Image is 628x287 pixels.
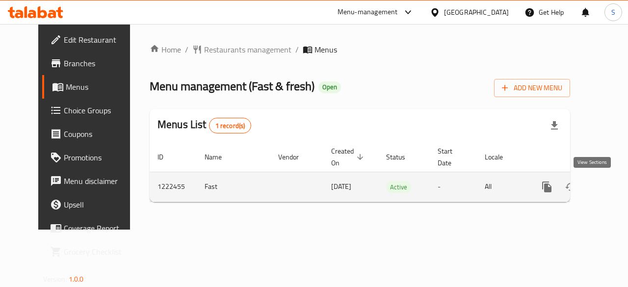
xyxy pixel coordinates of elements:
[444,7,509,18] div: [GEOGRAPHIC_DATA]
[278,151,312,163] span: Vendor
[185,44,188,55] li: /
[69,273,84,286] span: 1.0.0
[150,44,181,55] a: Home
[42,99,143,122] a: Choice Groups
[64,57,135,69] span: Branches
[209,118,252,133] div: Total records count
[386,182,411,193] span: Active
[559,175,582,199] button: Change Status
[64,222,135,234] span: Coverage Report
[438,145,465,169] span: Start Date
[150,172,197,202] td: 1222455
[64,199,135,210] span: Upsell
[430,172,477,202] td: -
[494,79,570,97] button: Add New Menu
[64,128,135,140] span: Coupons
[502,82,562,94] span: Add New Menu
[42,240,143,263] a: Grocery Checklist
[386,151,418,163] span: Status
[318,81,341,93] div: Open
[42,193,143,216] a: Upsell
[157,117,251,133] h2: Menus List
[64,246,135,258] span: Grocery Checklist
[64,34,135,46] span: Edit Restaurant
[64,152,135,163] span: Promotions
[543,114,566,137] div: Export file
[150,75,314,97] span: Menu management ( Fast & fresh )
[66,81,135,93] span: Menus
[42,122,143,146] a: Coupons
[42,75,143,99] a: Menus
[485,151,516,163] span: Locale
[611,7,615,18] span: S
[42,169,143,193] a: Menu disclaimer
[477,172,527,202] td: All
[314,44,337,55] span: Menus
[43,273,67,286] span: Version:
[157,151,176,163] span: ID
[386,181,411,193] div: Active
[331,145,366,169] span: Created On
[42,216,143,240] a: Coverage Report
[205,151,235,163] span: Name
[192,44,291,55] a: Restaurants management
[338,6,398,18] div: Menu-management
[64,175,135,187] span: Menu disclaimer
[331,180,351,193] span: [DATE]
[42,28,143,52] a: Edit Restaurant
[197,172,270,202] td: Fast
[295,44,299,55] li: /
[42,52,143,75] a: Branches
[64,104,135,116] span: Choice Groups
[42,146,143,169] a: Promotions
[209,121,251,130] span: 1 record(s)
[535,175,559,199] button: more
[204,44,291,55] span: Restaurants management
[150,44,570,55] nav: breadcrumb
[318,83,341,91] span: Open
